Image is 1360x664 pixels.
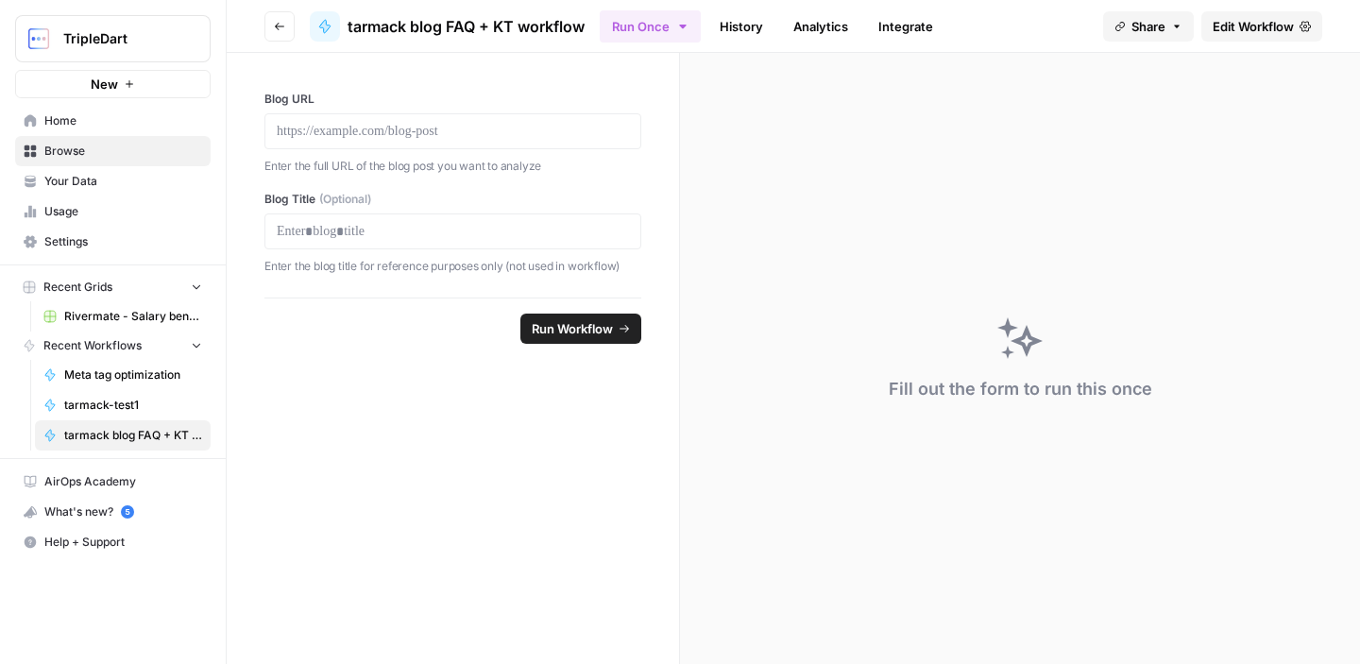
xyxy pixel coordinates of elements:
a: 5 [121,505,134,519]
span: Your Data [44,173,202,190]
a: Settings [15,227,211,257]
button: New [15,70,211,98]
span: Rivermate - Salary benchmarking Grid [64,308,202,325]
p: Enter the full URL of the blog post you want to analyze [264,157,641,176]
a: Usage [15,196,211,227]
label: Blog URL [264,91,641,108]
a: tarmack-test1 [35,390,211,420]
span: Browse [44,143,202,160]
span: Home [44,112,202,129]
span: (Optional) [319,191,371,208]
span: Recent Workflows [43,337,142,354]
span: Settings [44,233,202,250]
span: tarmack blog FAQ + KT workflow [64,427,202,444]
span: Share [1131,17,1165,36]
a: AirOps Academy [15,467,211,497]
span: tarmack-test1 [64,397,202,414]
a: History [708,11,774,42]
span: Run Workflow [532,319,613,338]
span: Usage [44,203,202,220]
a: Home [15,106,211,136]
button: Help + Support [15,527,211,557]
span: tarmack blog FAQ + KT workflow [348,15,585,38]
a: Your Data [15,166,211,196]
a: Meta tag optimization [35,360,211,390]
a: tarmack blog FAQ + KT workflow [35,420,211,451]
text: 5 [125,507,129,517]
button: Run Workflow [520,314,641,344]
span: AirOps Academy [44,473,202,490]
button: What's new? 5 [15,497,211,527]
a: Edit Workflow [1201,11,1322,42]
a: Integrate [867,11,944,42]
button: Recent Workflows [15,332,211,360]
span: Edit Workflow [1213,17,1294,36]
span: TripleDart [63,29,178,48]
span: Meta tag optimization [64,366,202,383]
a: Browse [15,136,211,166]
div: Fill out the form to run this once [889,376,1152,402]
a: Analytics [782,11,859,42]
p: Enter the blog title for reference purposes only (not used in workflow) [264,257,641,276]
button: Workspace: TripleDart [15,15,211,62]
label: Blog Title [264,191,641,208]
span: Recent Grids [43,279,112,296]
button: Run Once [600,10,701,43]
a: tarmack blog FAQ + KT workflow [310,11,585,42]
a: Rivermate - Salary benchmarking Grid [35,301,211,332]
button: Recent Grids [15,273,211,301]
span: New [91,75,118,94]
div: What's new? [16,498,210,526]
span: Help + Support [44,534,202,551]
button: Share [1103,11,1194,42]
img: TripleDart Logo [22,22,56,56]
